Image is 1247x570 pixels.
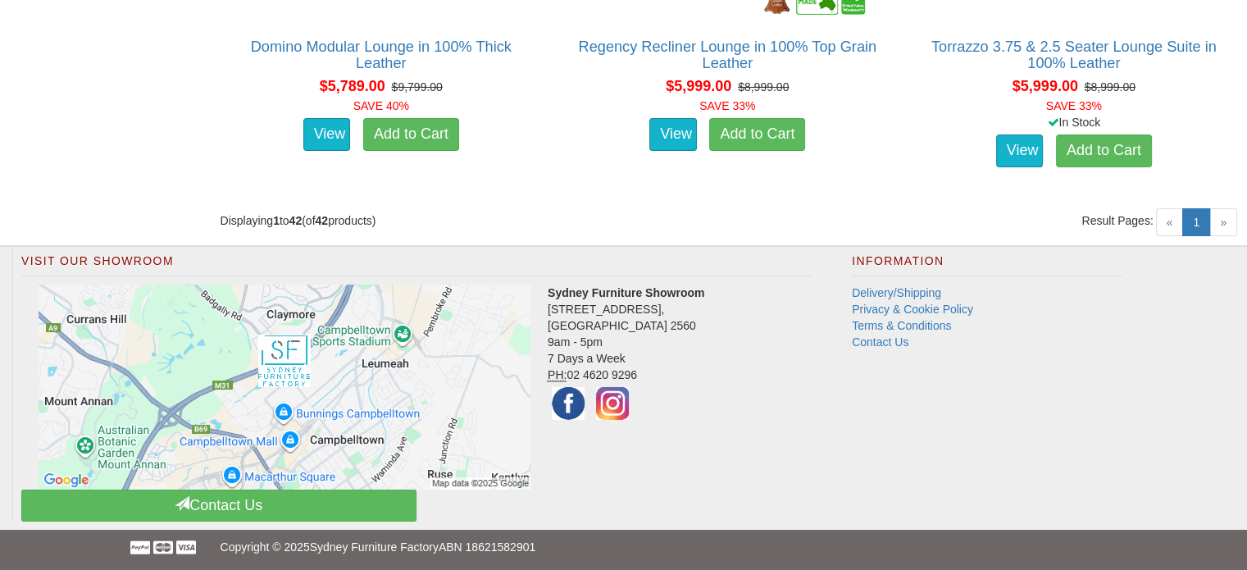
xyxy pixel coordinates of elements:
[1209,208,1237,236] span: »
[320,78,385,94] span: $5,789.00
[548,368,567,382] abbr: Phone
[931,39,1217,71] a: Torrazzo 3.75 & 2.5 Seater Lounge Suite in 100% Leather
[363,118,459,151] a: Add to Cart
[21,255,811,276] h2: Visit Our Showroom
[578,39,876,71] a: Regency Recliner Lounge in 100% Top Grain Leather
[1081,212,1153,229] span: Result Pages:
[592,383,633,424] img: Instagram
[273,214,280,227] strong: 1
[21,490,416,522] a: Contact Us
[310,540,439,554] a: Sydney Furniture Factory
[289,214,303,227] strong: 42
[548,286,704,299] strong: Sydney Furniture Showroom
[303,118,351,151] a: View
[1013,78,1078,94] span: $5,999.00
[910,114,1239,130] div: In Stock
[34,285,535,490] a: Click to activate map
[39,285,530,490] img: Click to activate map
[699,99,755,112] font: SAVE 33%
[852,255,1122,276] h2: Information
[852,303,973,316] a: Privacy & Cookie Policy
[548,383,589,424] img: Facebook
[208,212,728,229] div: Displaying to (of products)
[852,319,951,332] a: Terms & Conditions
[392,80,443,93] del: $9,799.00
[666,78,731,94] span: $5,999.00
[1182,208,1210,236] a: 1
[316,214,329,227] strong: 42
[251,39,512,71] a: Domino Modular Lounge in 100% Thick Leather
[852,286,941,299] a: Delivery/Shipping
[1085,80,1135,93] del: $8,999.00
[1156,208,1184,236] span: «
[996,135,1044,167] a: View
[738,80,789,93] del: $8,999.00
[649,118,697,151] a: View
[353,99,409,112] font: SAVE 40%
[221,530,1027,564] p: Copyright © 2025 ABN 18621582901
[1056,135,1152,167] a: Add to Cart
[709,118,805,151] a: Add to Cart
[1046,99,1102,112] font: SAVE 33%
[852,335,908,349] a: Contact Us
